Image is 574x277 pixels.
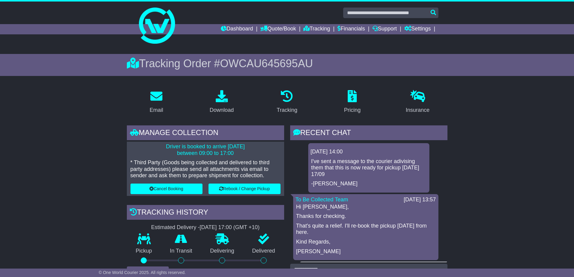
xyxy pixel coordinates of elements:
[311,181,426,187] p: -[PERSON_NAME]
[296,197,348,203] a: To Be Collected Team
[127,224,284,231] div: Estimated Delivery -
[277,106,297,114] div: Tracking
[99,270,186,275] span: © One World Courier 2025. All rights reserved.
[296,239,435,245] p: Kind Regards,
[296,204,435,210] p: Hi [PERSON_NAME],
[273,88,301,116] a: Tracking
[372,24,397,34] a: Support
[344,106,361,114] div: Pricing
[296,223,435,236] p: That's quite a relief. I'll re-book the pickup [DATE] from here.
[303,24,330,34] a: Tracking
[201,248,243,254] p: Delivering
[337,24,365,34] a: Financials
[340,88,365,116] a: Pricing
[200,224,260,231] div: [DATE] 17:00 (GMT +10)
[406,106,430,114] div: Insurance
[221,24,253,34] a: Dashboard
[311,149,427,155] div: [DATE] 14:00
[404,24,431,34] a: Settings
[296,213,435,220] p: Thanks for checking.
[127,125,284,142] div: Manage collection
[260,24,296,34] a: Quote/Book
[311,158,426,178] p: I've sent a message to the courier adivising them that this is now ready for pickup [DATE] 17/09
[130,159,281,179] p: * Third Party (Goods being collected and delivered to third party addresses) please send all atta...
[161,248,201,254] p: In Transit
[127,248,161,254] p: Pickup
[404,197,436,203] div: [DATE] 13:57
[149,106,163,114] div: Email
[209,184,281,194] button: Rebook / Change Pickup
[296,248,435,255] p: [PERSON_NAME]
[127,57,447,70] div: Tracking Order #
[210,106,234,114] div: Download
[206,88,238,116] a: Download
[243,248,284,254] p: Delivered
[130,184,202,194] button: Cancel Booking
[146,88,167,116] a: Email
[220,57,313,70] span: OWCAU645695AU
[402,88,434,116] a: Insurance
[290,125,447,142] div: RECENT CHAT
[130,143,281,156] p: Driver is booked to arrive [DATE] between 09:00 to 17:00
[127,205,284,221] div: Tracking history
[127,266,169,277] button: View Full Tracking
